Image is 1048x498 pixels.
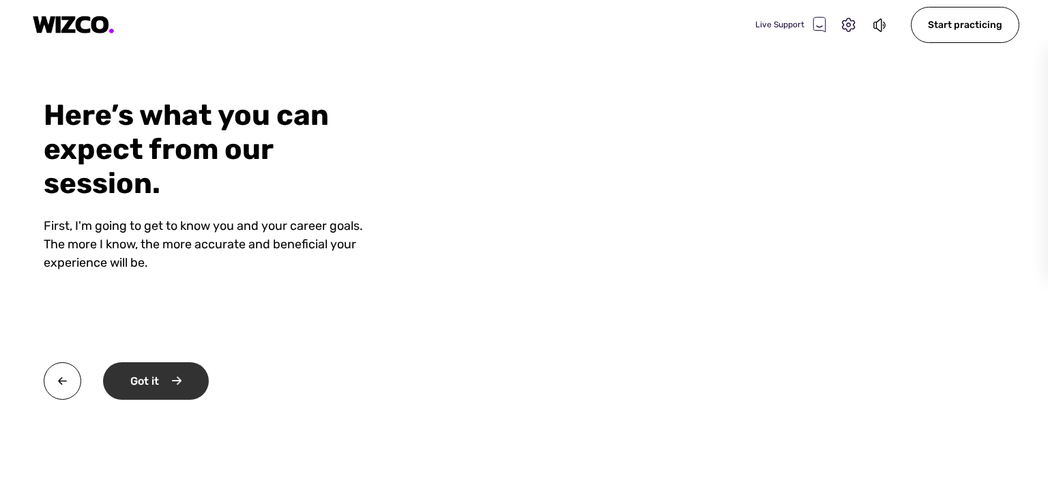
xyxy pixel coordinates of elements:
div: First, I'm going to get to know you and your career goals. The more I know, the more accurate and... [44,217,375,272]
div: Got it [103,362,209,400]
img: logo [33,16,115,34]
div: Start practicing [911,7,1019,43]
div: Here’s what you can expect from our session. [44,98,375,201]
div: Live Support [755,16,826,33]
img: twa0v+wMBzw8O7hXOoXfZwY4Rs7V4QQI7OXhSEnh6TzU1B8CMcie5QIvElVkpoMP8DJr7EI0p8Ns6ryRf5n4wFbqwEIwXmb+H... [44,362,81,400]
